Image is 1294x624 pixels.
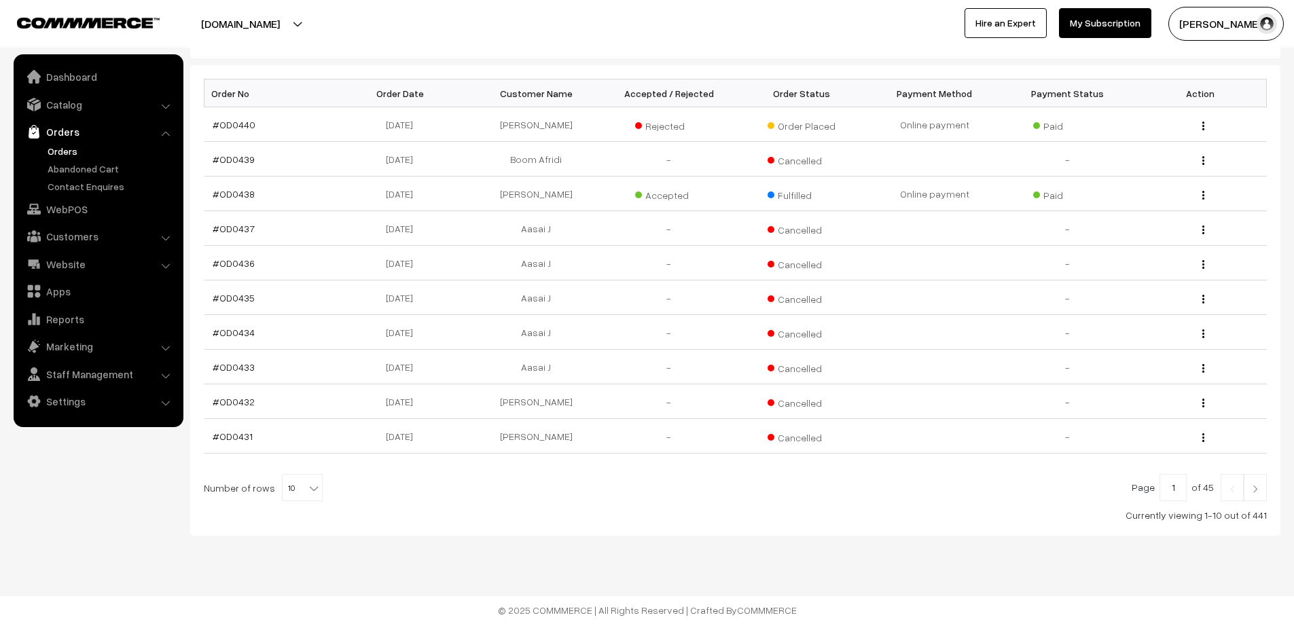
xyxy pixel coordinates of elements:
[337,107,470,142] td: [DATE]
[768,392,835,410] span: Cancelled
[213,188,255,200] a: #OD0438
[1202,399,1204,407] img: Menu
[1249,485,1261,493] img: Right
[213,223,255,234] a: #OD0437
[470,246,603,280] td: Aasai J
[1033,185,1101,202] span: Paid
[1134,79,1267,107] th: Action
[470,280,603,315] td: Aasai J
[470,315,603,350] td: Aasai J
[204,481,275,495] span: Number of rows
[603,246,736,280] td: -
[868,177,1001,211] td: Online payment
[868,107,1001,142] td: Online payment
[768,254,835,272] span: Cancelled
[603,350,736,384] td: -
[470,350,603,384] td: Aasai J
[768,323,835,341] span: Cancelled
[603,280,736,315] td: -
[470,384,603,419] td: [PERSON_NAME]
[635,115,703,133] span: Rejected
[1132,481,1155,493] span: Page
[17,18,160,28] img: COMMMERCE
[17,197,179,221] a: WebPOS
[1001,142,1134,177] td: -
[17,14,136,30] a: COMMMERCE
[1191,481,1214,493] span: of 45
[603,384,736,419] td: -
[1202,295,1204,304] img: Menu
[213,430,253,442] a: #OD0431
[44,179,179,194] a: Contact Enquires
[17,224,179,249] a: Customers
[1001,350,1134,384] td: -
[1001,79,1134,107] th: Payment Status
[603,419,736,454] td: -
[337,419,470,454] td: [DATE]
[1226,485,1238,493] img: Left
[768,289,835,306] span: Cancelled
[768,427,835,445] span: Cancelled
[603,142,736,177] td: -
[337,280,470,315] td: [DATE]
[17,389,179,414] a: Settings
[1168,7,1284,41] button: [PERSON_NAME] D
[44,162,179,176] a: Abandoned Cart
[282,474,323,501] span: 10
[1202,433,1204,442] img: Menu
[17,362,179,386] a: Staff Management
[283,475,322,502] span: 10
[1202,260,1204,269] img: Menu
[17,279,179,304] a: Apps
[1001,246,1134,280] td: -
[470,142,603,177] td: Boom Afridi
[603,315,736,350] td: -
[1001,419,1134,454] td: -
[204,508,1267,522] div: Currently viewing 1-10 out of 441
[737,604,797,616] a: COMMMERCE
[213,396,255,407] a: #OD0432
[213,327,255,338] a: #OD0434
[1202,122,1204,130] img: Menu
[213,361,255,373] a: #OD0433
[213,153,255,165] a: #OD0439
[1202,225,1204,234] img: Menu
[635,185,703,202] span: Accepted
[768,115,835,133] span: Order Placed
[1202,156,1204,165] img: Menu
[154,7,327,41] button: [DOMAIN_NAME]
[337,315,470,350] td: [DATE]
[213,292,255,304] a: #OD0435
[1033,115,1101,133] span: Paid
[768,185,835,202] span: Fulfilled
[337,211,470,246] td: [DATE]
[470,107,603,142] td: [PERSON_NAME]
[337,384,470,419] td: [DATE]
[1001,315,1134,350] td: -
[603,211,736,246] td: -
[17,252,179,276] a: Website
[1001,211,1134,246] td: -
[337,79,470,107] th: Order Date
[1202,191,1204,200] img: Menu
[470,177,603,211] td: [PERSON_NAME]
[768,150,835,168] span: Cancelled
[1202,329,1204,338] img: Menu
[17,307,179,331] a: Reports
[736,79,869,107] th: Order Status
[1059,8,1151,38] a: My Subscription
[17,65,179,89] a: Dashboard
[337,246,470,280] td: [DATE]
[1257,14,1277,34] img: user
[768,358,835,375] span: Cancelled
[470,211,603,246] td: Aasai J
[213,257,255,269] a: #OD0436
[1001,384,1134,419] td: -
[204,79,338,107] th: Order No
[1001,280,1134,315] td: -
[965,8,1047,38] a: Hire an Expert
[768,219,835,237] span: Cancelled
[17,334,179,359] a: Marketing
[44,144,179,158] a: Orders
[470,419,603,454] td: [PERSON_NAME]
